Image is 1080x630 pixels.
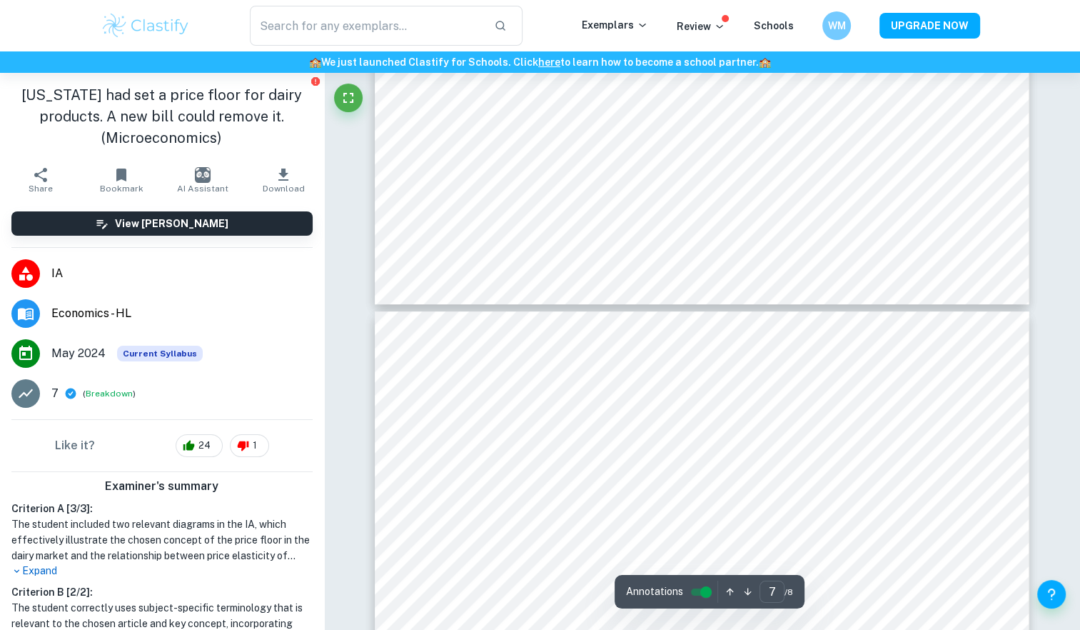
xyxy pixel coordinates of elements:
[117,346,203,361] span: Current Syllabus
[177,184,228,194] span: AI Assistant
[51,385,59,402] p: 7
[11,84,313,149] h1: [US_STATE] had set a price floor for dairy products. A new bill could remove it. (Microeconomics)
[245,439,265,453] span: 1
[51,345,106,362] span: May 2024
[100,184,143,194] span: Bookmark
[250,6,483,46] input: Search for any exemplars...
[29,184,53,194] span: Share
[101,11,191,40] img: Clastify logo
[162,160,243,200] button: AI Assistant
[51,265,313,282] span: IA
[117,346,203,361] div: This exemplar is based on the current syllabus. Feel free to refer to it for inspiration/ideas wh...
[11,501,313,516] h6: Criterion A [ 3 / 3 ]:
[11,584,313,600] h6: Criterion B [ 2 / 2 ]:
[582,17,648,33] p: Exemplars
[86,387,133,400] button: Breakdown
[6,478,318,495] h6: Examiner's summary
[115,216,228,231] h6: View [PERSON_NAME]
[1037,580,1066,609] button: Help and Feedback
[230,434,269,457] div: 1
[51,305,313,322] span: Economics - HL
[11,211,313,236] button: View [PERSON_NAME]
[191,439,218,453] span: 24
[754,20,794,31] a: Schools
[176,434,223,457] div: 24
[55,437,95,454] h6: Like it?
[759,56,771,68] span: 🏫
[263,184,305,194] span: Download
[311,76,321,86] button: Report issue
[11,564,313,579] p: Expand
[195,167,211,183] img: AI Assistant
[3,54,1077,70] h6: We just launched Clastify for Schools. Click to learn how to become a school partner.
[538,56,560,68] a: here
[83,387,136,401] span: ( )
[879,13,980,39] button: UPGRADE NOW
[677,19,725,34] p: Review
[243,160,323,200] button: Download
[81,160,161,200] button: Bookmark
[822,11,851,40] button: WM
[334,84,363,112] button: Fullscreen
[626,584,683,599] span: Annotations
[11,516,313,564] h1: The student included two relevant diagrams in the IA, which effectively illustrate the chosen con...
[828,18,844,34] h6: WM
[309,56,321,68] span: 🏫
[784,586,793,599] span: / 8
